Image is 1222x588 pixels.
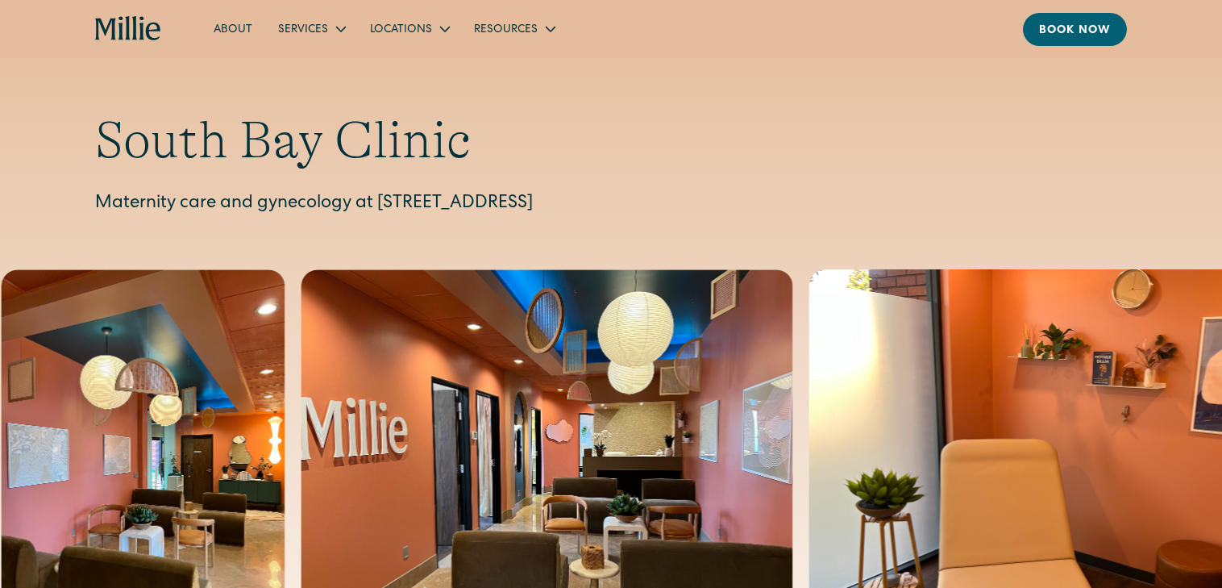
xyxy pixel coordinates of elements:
[370,22,432,39] div: Locations
[461,15,567,42] div: Resources
[95,16,162,42] a: home
[474,22,538,39] div: Resources
[357,15,461,42] div: Locations
[1023,13,1127,46] a: Book now
[201,15,265,42] a: About
[95,191,1127,218] p: Maternity care and gynecology at [STREET_ADDRESS]
[265,15,357,42] div: Services
[278,22,328,39] div: Services
[95,110,1127,172] h1: South Bay Clinic
[1039,23,1111,40] div: Book now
